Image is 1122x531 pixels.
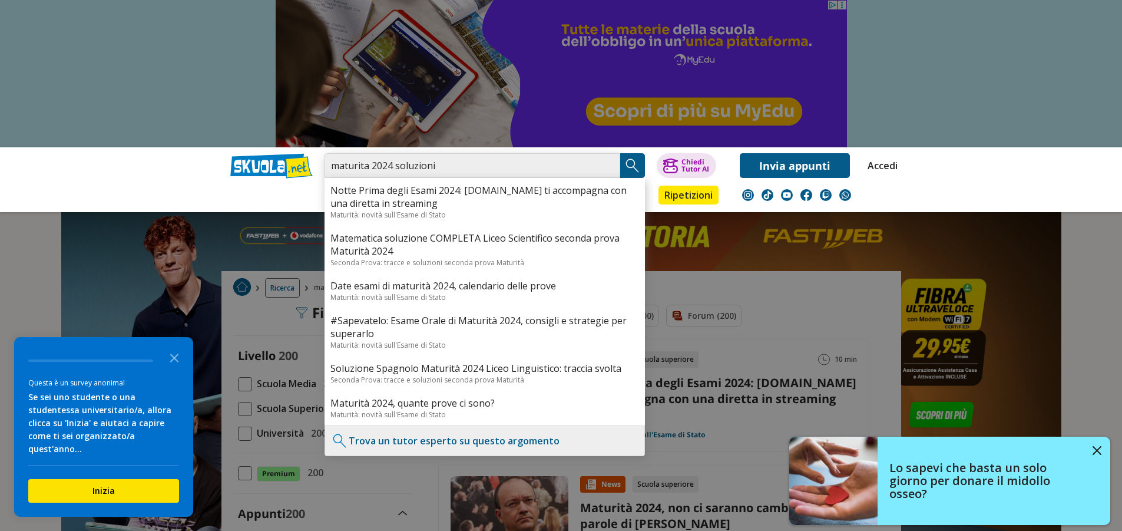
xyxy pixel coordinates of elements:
[28,391,179,456] div: Se sei uno studente o una studentessa universitario/a, allora clicca su 'Inizia' e aiutaci a capi...
[781,189,793,201] img: youtube
[1093,446,1101,455] img: close
[28,479,179,503] button: Inizia
[330,397,639,410] a: Maturità 2024, quante prove ci sono?
[800,189,812,201] img: facebook
[839,189,851,201] img: WhatsApp
[657,153,716,178] button: ChiediTutor AI
[889,461,1084,500] h4: Lo sapevi che basta un solo giorno per donare il midollo osseo?
[624,157,641,174] img: Cerca appunti, riassunti o versioni
[325,153,620,178] input: Cerca appunti, riassunti o versioni
[331,432,349,450] img: Trova un tutor esperto
[330,362,639,375] a: Soluzione Spagnolo Maturità 2024 Liceo Linguistico: traccia svolta
[163,345,186,369] button: Close the survey
[681,159,709,173] div: Chiedi Tutor AI
[762,189,773,201] img: tiktok
[330,292,639,302] div: Maturità: novità sull'Esame di Stato
[620,153,645,178] button: Search Button
[330,258,639,268] div: Seconda Prova: tracce e soluzioni seconda prova Maturità
[330,279,639,292] a: Date esami di maturità 2024, calendario delle prove
[330,314,639,340] a: #Sapevatelo: Esame Orale di Maturità 2024, consigli e strategie per superarlo
[330,375,639,385] div: Seconda Prova: tracce e soluzioni seconda prova Maturità
[330,232,639,258] a: Matematica soluzione COMPLETA Liceo Scientifico seconda prova Maturità 2024
[820,189,832,201] img: twitch
[330,410,639,420] div: Maturità: novità sull'Esame di Stato
[789,437,1110,525] a: Lo sapevi che basta un solo giorno per donare il midollo osseo?
[14,337,193,517] div: Survey
[868,153,892,178] a: Accedi
[330,210,639,220] div: Maturità: novità sull'Esame di Stato
[28,377,179,388] div: Questa è un survey anonima!
[330,184,639,210] a: Notte Prima degli Esami 2024: [DOMAIN_NAME] ti accompagna con una diretta in streaming
[742,189,754,201] img: instagram
[658,186,719,205] a: Ripetizioni
[322,186,375,207] a: Appunti
[330,340,639,350] div: Maturità: novità sull'Esame di Stato
[349,434,560,447] a: Trova un tutor esperto su questo argomento
[740,153,850,178] a: Invia appunti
